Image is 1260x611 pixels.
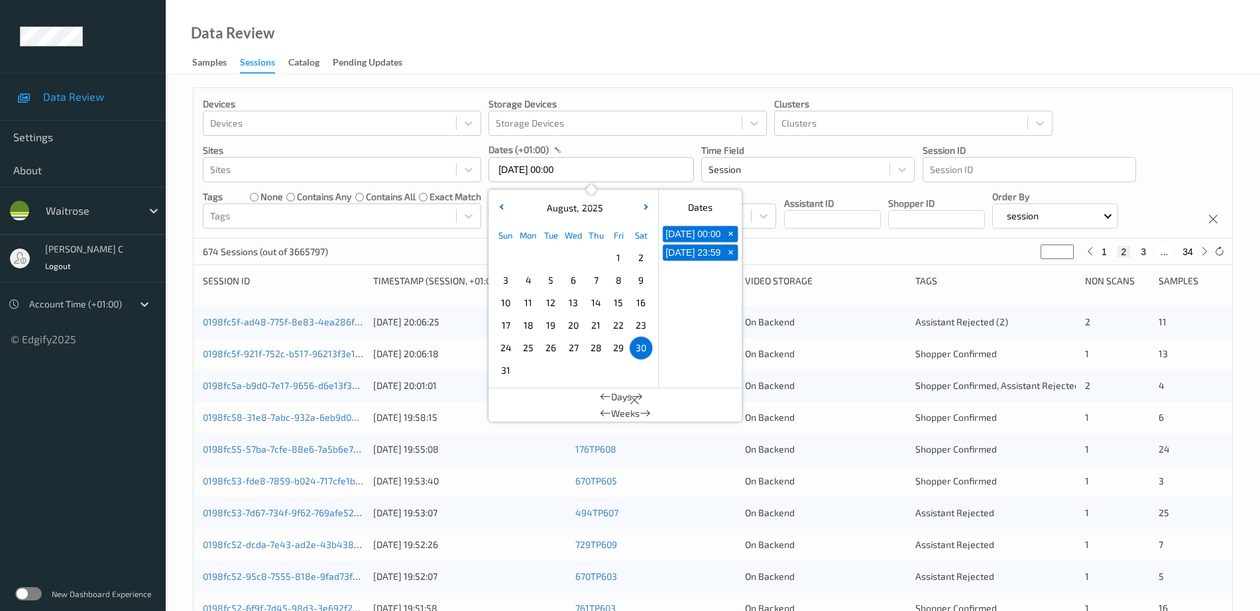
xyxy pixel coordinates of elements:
div: [DATE] 20:06:25 [373,315,566,329]
span: 1 [1085,443,1089,455]
div: Tags [915,274,1076,288]
p: Tags [203,190,223,203]
span: 1 [1085,475,1089,486]
span: 5 [542,271,560,290]
span: 15 [609,294,628,312]
a: 494TP607 [575,507,618,518]
span: 19 [542,316,560,335]
div: Choose Wednesday July 30 of 2025 [562,247,585,269]
div: Choose Thursday August 28 of 2025 [585,337,607,359]
label: contains any [297,190,351,203]
p: Shopper ID [888,197,985,210]
span: 6 [1159,412,1164,423]
div: Catalog [288,56,319,72]
div: On Backend [745,379,906,392]
button: 1 [1098,246,1111,258]
div: Choose Saturday August 09 of 2025 [630,269,652,292]
a: Catalog [288,54,333,72]
div: Choose Thursday August 21 of 2025 [585,314,607,337]
button: 3 [1137,246,1150,258]
span: 16 [632,294,650,312]
span: 13 [564,294,583,312]
label: none [260,190,283,203]
span: 22 [609,316,628,335]
span: 25 [519,339,538,357]
span: 9 [632,271,650,290]
button: ... [1157,246,1173,258]
div: [DATE] 20:06:18 [373,347,566,361]
p: Assistant ID [784,197,881,210]
div: Data Review [191,27,274,40]
span: 1 [1085,507,1089,518]
a: 670TP603 [575,571,617,582]
span: 31 [496,361,515,380]
div: Choose Wednesday August 20 of 2025 [562,314,585,337]
div: Choose Thursday August 07 of 2025 [585,269,607,292]
span: 1 [1085,539,1089,550]
span: 1 [1085,412,1089,423]
div: Choose Tuesday August 19 of 2025 [540,314,562,337]
div: Choose Friday August 29 of 2025 [607,337,630,359]
span: Shopper Confirmed [915,412,997,423]
p: Devices [203,97,481,111]
span: 3 [1159,475,1164,486]
div: Choose Tuesday August 05 of 2025 [540,269,562,292]
div: Choose Saturday August 23 of 2025 [630,314,652,337]
p: Clusters [774,97,1053,111]
div: Tue [540,224,562,247]
span: 8 [609,271,628,290]
span: 18 [519,316,538,335]
span: 25 [1159,507,1169,518]
div: Choose Tuesday July 29 of 2025 [540,247,562,269]
div: Choose Monday August 18 of 2025 [517,314,540,337]
div: [DATE] 19:53:40 [373,474,566,488]
a: 0198fc52-dcda-7e43-ad2e-43b438d0901a [203,539,384,550]
div: Choose Tuesday August 12 of 2025 [540,292,562,314]
a: 0198fc53-fde8-7859-b024-717cfe1bd63f [203,475,374,486]
span: 20 [564,316,583,335]
div: [DATE] 19:58:15 [373,411,566,424]
div: Samples [1159,274,1223,288]
a: 0198fc58-31e8-7abc-932a-6eb9d009037b [203,412,382,423]
div: Dates [659,195,742,220]
span: 10 [496,294,515,312]
div: Choose Tuesday September 02 of 2025 [540,359,562,382]
span: 24 [1159,443,1170,455]
span: Assistant Rejected (2) [915,316,1008,327]
p: Order By [992,190,1118,203]
p: Storage Devices [488,97,767,111]
span: 2 [632,249,650,267]
span: Shopper Confirmed [915,475,997,486]
div: Pending Updates [333,56,402,72]
span: 12 [542,294,560,312]
div: Fri [607,224,630,247]
div: Choose Sunday August 31 of 2025 [494,359,517,382]
span: August [544,202,577,213]
div: [DATE] 19:53:07 [373,506,566,520]
div: [DATE] 19:55:08 [373,443,566,456]
span: 30 [632,339,650,357]
span: 4 [1159,380,1165,391]
span: 2 [1085,380,1090,391]
div: Choose Wednesday August 13 of 2025 [562,292,585,314]
div: [DATE] 19:52:26 [373,538,566,551]
span: 4 [519,271,538,290]
div: On Backend [745,570,906,583]
div: Sessions [240,56,275,74]
p: Time Field [701,144,915,157]
a: 0198fc52-95c8-7555-818e-9fad73f094bf [203,571,378,582]
span: Assistant Rejected [915,507,994,518]
div: Choose Wednesday September 03 of 2025 [562,359,585,382]
div: On Backend [745,538,906,551]
button: 34 [1178,246,1197,258]
div: Session ID [203,274,364,288]
span: 13 [1159,348,1168,359]
div: Wed [562,224,585,247]
div: Sat [630,224,652,247]
div: Choose Saturday August 16 of 2025 [630,292,652,314]
span: 29 [609,339,628,357]
a: 0198fc5a-b9d0-7e17-9656-d6e13f336be3 [203,380,378,391]
button: + [723,245,738,260]
div: Choose Friday August 22 of 2025 [607,314,630,337]
div: Choose Thursday July 31 of 2025 [585,247,607,269]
